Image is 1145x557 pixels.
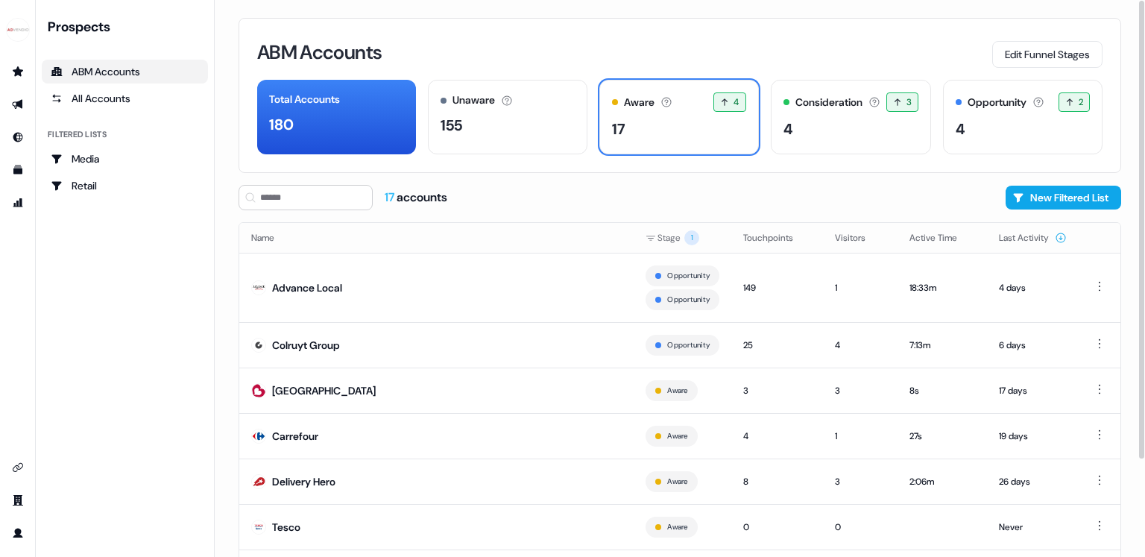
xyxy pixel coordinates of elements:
a: Go to team [6,488,30,512]
div: All Accounts [51,91,199,106]
div: 3 [835,383,886,398]
div: Delivery Hero [272,474,335,489]
div: 0 [743,520,811,535]
button: Opportunity [667,269,710,283]
div: 155 [441,114,462,136]
div: 17 [612,118,625,140]
div: 27s [909,429,975,444]
button: Opportunity [667,293,710,306]
div: Prospects [48,18,208,36]
a: ABM Accounts [42,60,208,84]
div: 8 [743,474,811,489]
div: 8s [909,383,975,398]
div: Opportunity [968,95,1026,110]
div: 17 days [999,383,1067,398]
div: 7:13m [909,338,975,353]
div: Aware [624,95,654,110]
div: 4 days [999,280,1067,295]
button: Opportunity [667,339,710,352]
div: Filtered lists [48,128,107,141]
div: Consideration [795,95,862,110]
a: Go to profile [6,521,30,545]
div: 1 [835,280,886,295]
button: Aware [667,429,687,443]
a: Go to integrations [6,456,30,479]
a: Go to prospects [6,60,30,84]
div: 18:33m [909,280,975,295]
a: Go to outbound experience [6,92,30,116]
div: 4 [783,118,793,140]
button: New Filtered List [1006,186,1121,210]
span: 4 [734,95,739,110]
div: 149 [743,280,811,295]
div: Tesco [272,520,300,535]
button: Last Activity [999,224,1067,251]
a: All accounts [42,86,208,110]
div: 3 [743,383,811,398]
div: 2:06m [909,474,975,489]
div: 4 [835,338,886,353]
div: 180 [269,113,294,136]
button: Active Time [909,224,975,251]
div: 26 days [999,474,1067,489]
span: 3 [906,95,912,110]
div: Carrefour [272,429,318,444]
h3: ABM Accounts [257,43,382,62]
a: Go to Media [42,147,208,171]
span: 2 [1079,95,1083,110]
div: 1 [835,429,886,444]
button: Edit Funnel Stages [992,41,1103,68]
div: Never [999,520,1067,535]
a: Go to attribution [6,191,30,215]
div: Advance Local [272,280,342,295]
div: Total Accounts [269,92,340,107]
a: Go to templates [6,158,30,182]
button: Touchpoints [743,224,811,251]
div: ABM Accounts [51,64,199,79]
div: 19 days [999,429,1067,444]
button: Aware [667,520,687,534]
button: Aware [667,384,687,397]
div: 25 [743,338,811,353]
div: 3 [835,474,886,489]
div: accounts [385,189,447,206]
div: 4 [743,429,811,444]
div: Unaware [452,92,495,108]
a: Go to Retail [42,174,208,198]
button: Aware [667,475,687,488]
div: 0 [835,520,886,535]
th: Name [239,223,634,253]
div: [GEOGRAPHIC_DATA] [272,383,376,398]
button: Visitors [835,224,883,251]
a: Go to Inbound [6,125,30,149]
span: 17 [385,189,397,205]
div: 6 days [999,338,1067,353]
span: 1 [684,230,699,245]
div: 4 [956,118,965,140]
div: Retail [51,178,199,193]
div: Stage [646,230,719,245]
div: Colruyt Group [272,338,340,353]
div: Media [51,151,199,166]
